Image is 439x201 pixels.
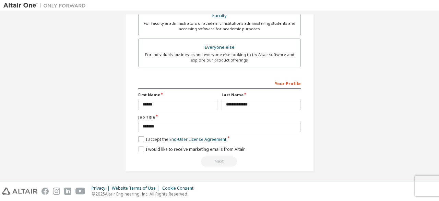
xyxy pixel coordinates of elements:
div: Privacy [92,186,112,191]
img: Altair One [3,2,89,9]
img: instagram.svg [53,188,60,195]
img: altair_logo.svg [2,188,37,195]
div: For faculty & administrators of academic institutions administering students and accessing softwa... [143,21,296,32]
img: facebook.svg [41,188,49,195]
a: End-User License Agreement [169,136,226,142]
label: Job Title [138,114,301,120]
div: Faculty [143,11,296,21]
label: First Name [138,92,217,98]
label: I accept the [138,136,226,142]
div: Website Terms of Use [112,186,162,191]
div: Everyone else [143,43,296,52]
label: I would like to receive marketing emails from Altair [138,146,245,152]
img: linkedin.svg [64,188,71,195]
img: youtube.svg [75,188,85,195]
p: © 2025 Altair Engineering, Inc. All Rights Reserved. [92,191,198,197]
div: For individuals, businesses and everyone else looking to try Altair software and explore our prod... [143,52,296,63]
div: Your Profile [138,78,301,89]
div: Fix issues to continue [138,156,301,167]
label: Last Name [222,92,301,98]
div: Cookie Consent [162,186,198,191]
